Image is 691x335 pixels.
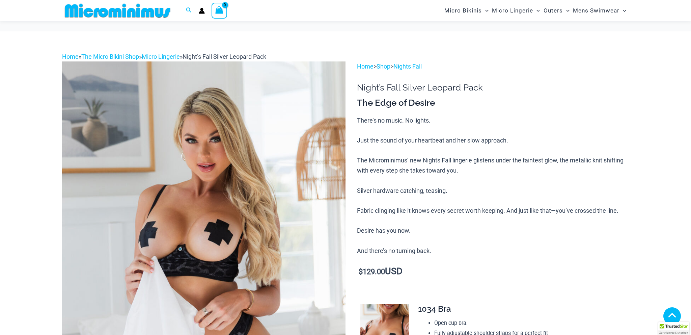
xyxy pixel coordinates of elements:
a: Search icon link [186,6,192,15]
span: Menu Toggle [482,2,489,19]
span: » » » [62,53,266,60]
a: View Shopping Cart, empty [212,3,227,18]
a: Micro Lingerie [142,53,180,60]
a: Shop [377,63,390,70]
p: > > [357,61,629,72]
span: Menu Toggle [533,2,540,19]
img: MM SHOP LOGO FLAT [62,3,173,18]
h3: The Edge of Desire [357,97,629,109]
bdi: 129.00 [359,267,385,276]
a: Micro BikinisMenu ToggleMenu Toggle [443,2,490,19]
span: Menu Toggle [563,2,570,19]
nav: Site Navigation [442,1,629,20]
a: OutersMenu ToggleMenu Toggle [542,2,571,19]
div: TrustedSite Certified [658,322,689,335]
li: Open cup bra. [434,318,623,328]
span: Menu Toggle [619,2,626,19]
a: Nights Fall [393,63,422,70]
span: 1034 Bra [418,304,451,314]
a: Account icon link [199,8,205,14]
span: $ [359,267,363,276]
a: Micro LingerieMenu ToggleMenu Toggle [490,2,542,19]
h1: Night’s Fall Silver Leopard Pack [357,82,629,93]
span: Mens Swimwear [573,2,619,19]
a: Home [357,63,374,70]
a: Mens SwimwearMenu ToggleMenu Toggle [571,2,628,19]
span: Outers [544,2,563,19]
a: Home [62,53,79,60]
p: USD [357,266,629,277]
span: Micro Bikinis [444,2,482,19]
span: Micro Lingerie [492,2,533,19]
a: The Micro Bikini Shop [81,53,139,60]
p: There’s no music. No lights. Just the sound of your heartbeat and her slow approach. The Micromin... [357,115,629,256]
span: Night’s Fall Silver Leopard Pack [183,53,266,60]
